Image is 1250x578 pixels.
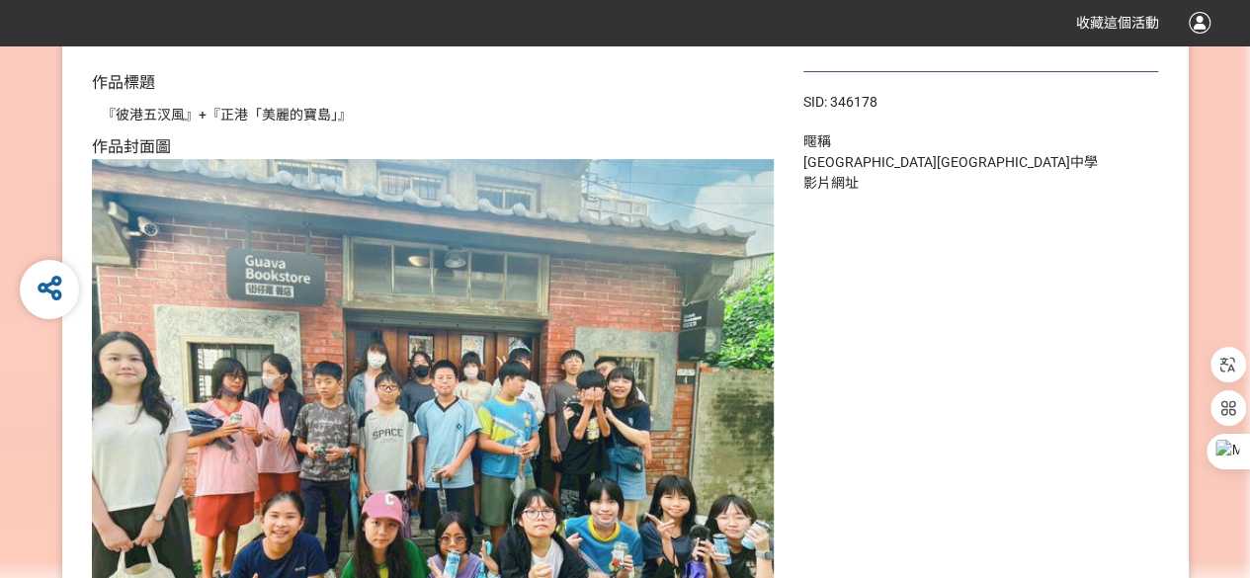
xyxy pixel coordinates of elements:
span: SID: 346178 [803,94,877,110]
span: 影片網址 [803,175,859,191]
span: 作品標題 [92,73,155,92]
div: [GEOGRAPHIC_DATA][GEOGRAPHIC_DATA]中學 [803,152,1159,173]
span: 作品封面圖 [92,137,171,156]
span: 暱稱 [803,133,831,149]
div: 『彼港五汊風』+『正港「美麗的寶島」』 [102,105,764,125]
span: 收藏這個活動 [1076,15,1159,31]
